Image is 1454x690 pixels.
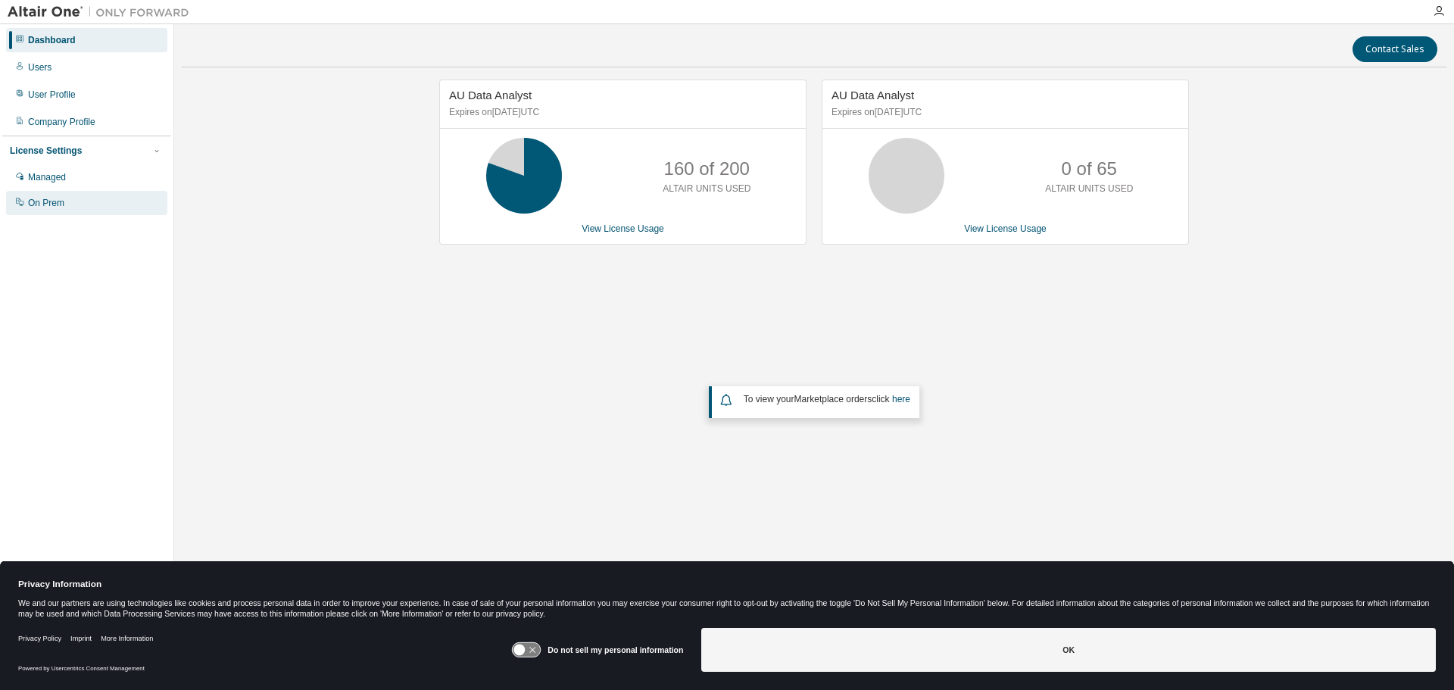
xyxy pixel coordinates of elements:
[1045,183,1133,195] p: ALTAIR UNITS USED
[1062,156,1117,182] p: 0 of 65
[28,171,66,183] div: Managed
[28,197,64,209] div: On Prem
[28,34,76,46] div: Dashboard
[794,394,872,404] em: Marketplace orders
[664,156,750,182] p: 160 of 200
[28,116,95,128] div: Company Profile
[582,223,664,234] a: View License Usage
[964,223,1047,234] a: View License Usage
[832,106,1175,119] p: Expires on [DATE] UTC
[663,183,750,195] p: ALTAIR UNITS USED
[28,89,76,101] div: User Profile
[8,5,197,20] img: Altair One
[10,145,82,157] div: License Settings
[449,89,532,101] span: AU Data Analyst
[1353,36,1437,62] button: Contact Sales
[892,394,910,404] a: here
[28,61,51,73] div: Users
[449,106,793,119] p: Expires on [DATE] UTC
[744,394,910,404] span: To view your click
[832,89,914,101] span: AU Data Analyst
